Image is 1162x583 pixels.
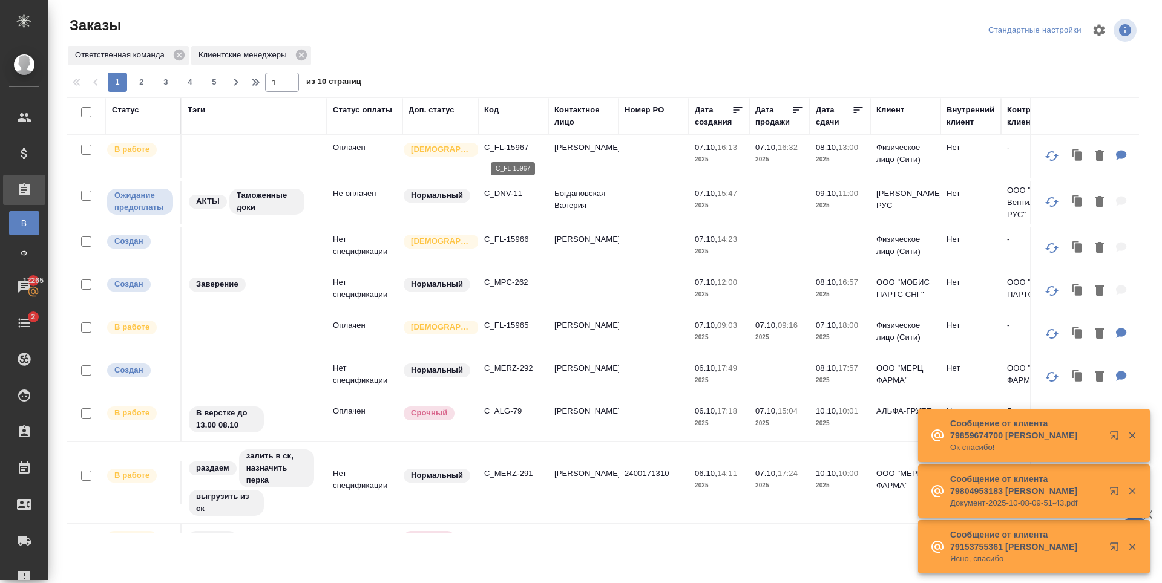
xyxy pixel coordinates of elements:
[132,73,151,92] button: 2
[1089,365,1110,389] button: Удалить
[205,76,224,88] span: 5
[695,278,717,287] p: 07.10,
[548,524,619,566] td: [PERSON_NAME]
[755,104,792,128] div: Дата продажи
[876,104,904,116] div: Клиент
[327,135,402,178] td: Оплачен
[1089,144,1110,169] button: Удалить
[778,531,798,540] p: 16:23
[114,364,143,376] p: Создан
[816,154,864,166] p: 2025
[755,331,804,344] p: 2025
[484,467,542,480] p: C_MERZ-291
[24,311,42,323] span: 2
[402,276,472,293] div: Статус по умолчанию для стандартных заказов
[484,104,499,116] div: Код
[1089,279,1110,304] button: Удалить
[695,406,717,415] p: 06.10,
[114,278,143,290] p: Создан
[947,362,995,374] p: Нет
[1037,187,1066,217] button: Обновить
[947,405,995,417] p: Нет
[876,276,934,301] p: ООО "МОБИС ПАРТС СНГ"
[816,104,852,128] div: Дата сдачи
[180,73,200,92] button: 4
[548,461,619,504] td: [PERSON_NAME]
[554,104,612,128] div: Контактное лицо
[1007,319,1065,331] p: -
[1089,190,1110,215] button: Удалить
[695,143,717,152] p: 07.10,
[196,407,257,431] p: В верстке до 13.00 08.10
[411,278,463,290] p: Нормальный
[1066,365,1089,389] button: Клонировать
[755,531,778,540] p: 06.10,
[619,461,689,504] td: 2400171310
[1007,104,1065,128] div: Контрагент клиента
[411,321,471,333] p: [DEMOGRAPHIC_DATA]
[695,200,743,212] p: 2025
[1085,16,1114,45] span: Настроить таблицу
[106,362,174,379] div: Выставляется автоматически при создании заказа
[402,405,472,422] div: Выставляется автоматически, если на указанный объем услуг необходимо больше времени в стандартном...
[985,21,1085,40] div: split button
[327,313,402,356] td: Оплачен
[132,76,151,88] span: 2
[1007,184,1065,221] p: ООО "Дайан Вентилятор РУС"
[755,417,804,429] p: 2025
[755,143,778,152] p: 07.10,
[156,73,176,92] button: 3
[402,362,472,379] div: Статус по умолчанию для стандартных заказов
[876,362,934,386] p: ООО "МЕРЦ ФАРМА"
[114,321,149,333] p: В работе
[327,399,402,441] td: Оплачен
[548,135,619,178] td: [PERSON_NAME]
[1007,233,1065,246] p: -
[106,467,174,484] div: Выставляет ПМ после принятия заказа от КМа
[717,406,737,415] p: 17:18
[205,73,224,92] button: 5
[106,276,174,293] div: Выставляется автоматически при создании заказа
[816,200,864,212] p: 2025
[816,469,838,478] p: 10.10,
[717,363,737,373] p: 17:49
[196,462,229,474] p: раздаем
[333,104,392,116] div: Статус оплаты
[188,104,205,116] div: Тэги
[1066,190,1089,215] button: Клонировать
[75,49,169,61] p: Ответственная команда
[947,276,995,288] p: Нет
[484,319,542,331] p: C_FL-15965
[950,529,1101,553] p: Сообщение от клиента 79153755361 [PERSON_NAME]
[755,154,804,166] p: 2025
[816,363,838,373] p: 08.10,
[717,143,737,152] p: 16:13
[816,480,864,492] p: 2025
[950,417,1101,441] p: Сообщение от клиента 79859674700 [PERSON_NAME]
[1066,279,1089,304] button: Клонировать
[755,480,804,492] p: 2025
[327,461,402,504] td: Нет спецификации
[196,490,257,515] p: выгрузить из ск
[196,195,220,207] p: АКТЫ
[1120,430,1144,441] button: Закрыть
[191,46,311,65] div: Клиентские менеджеры
[717,189,737,198] p: 15:47
[1089,236,1110,261] button: Удалить
[816,189,838,198] p: 09.10,
[876,467,934,492] p: ООО "МЕРЦ ФАРМА"
[548,399,619,441] td: [PERSON_NAME]
[950,441,1101,454] p: Ок спасибо!
[1089,322,1110,347] button: Удалить
[876,233,934,258] p: Физическое лицо (Сити)
[816,331,864,344] p: 2025
[950,497,1101,509] p: Документ-2025-10-08-09-51-43.pdf
[114,235,143,247] p: Создан
[695,363,717,373] p: 06.10,
[327,227,402,270] td: Нет спецификации
[717,235,737,244] p: 14:23
[67,16,121,35] span: Заказы
[876,405,934,417] p: АЛЬФА-ГРУПП
[180,76,200,88] span: 4
[947,104,995,128] div: Внутренний клиент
